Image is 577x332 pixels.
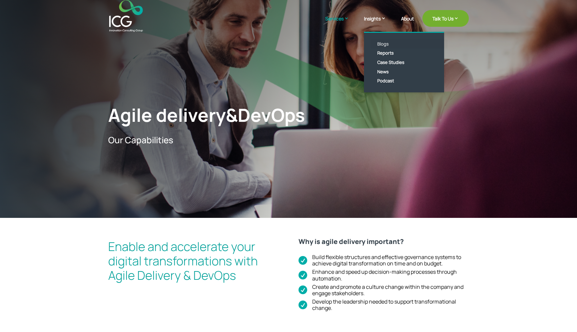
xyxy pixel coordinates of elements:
h1: Agile delivery [108,104,317,129]
span:  [299,270,307,280]
p: Our Capabilities [108,135,317,145]
span: Create and promote a culture change within the company and engage stakeholders. [307,284,469,297]
a: About [401,16,414,32]
span: & [226,102,238,127]
a: Services [325,15,356,32]
a: Podcast [371,76,447,86]
a: Case Studies [371,58,447,67]
a: Reports [371,49,447,58]
span: Enhance and speed up decision-making processes through automation. [307,269,469,281]
span: Develop the leadership needed to support transformational change. [307,299,469,311]
span: Build flexible structures and effective governance systems to achieve digital transformation on t... [307,254,469,267]
h3: Why is agile delivery important? [299,238,469,249]
span:  [299,255,307,266]
a: Blogs [371,39,447,49]
h2: Enable and accelerate your digital transformations with Agile Delivery & DevOps [108,239,277,286]
a: Talk To Us [422,10,469,27]
a: Insights [364,15,393,32]
iframe: Chat Widget [462,260,577,332]
a: News [371,67,447,77]
span:  [299,300,307,310]
span: DevOps [238,102,305,127]
span:  [299,285,307,295]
